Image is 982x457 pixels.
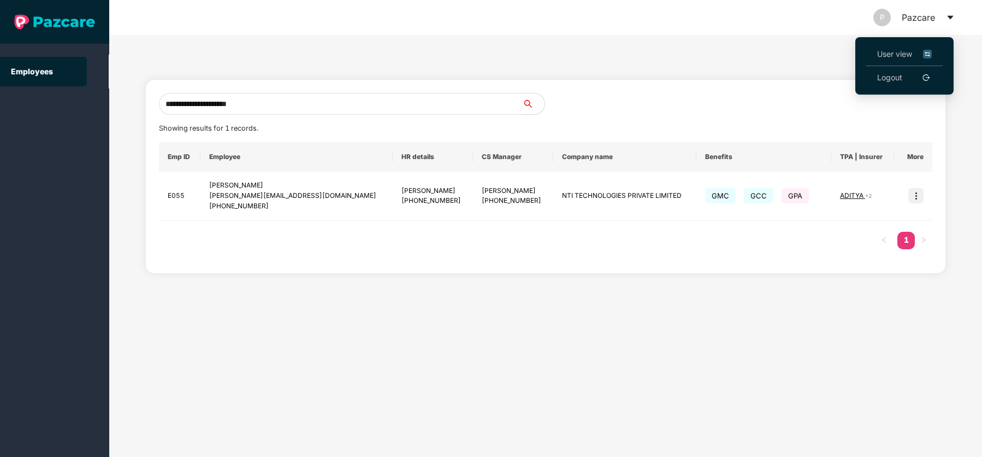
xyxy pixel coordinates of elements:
th: Benefits [696,142,831,172]
div: [PERSON_NAME] [482,186,545,196]
div: [PERSON_NAME][EMAIL_ADDRESS][DOMAIN_NAME] [209,191,384,201]
th: Emp ID [159,142,200,172]
li: Previous Page [875,232,893,249]
span: GCC [744,188,773,203]
th: HR details [393,142,473,172]
span: right [920,237,927,243]
img: svg+xml;base64,PHN2ZyB4bWxucz0iaHR0cDovL3d3dy53My5vcmcvMjAwMC9zdmciIHdpZHRoPSIxNiIgaGVpZ2h0PSIxNi... [923,48,932,60]
a: 1 [897,232,915,248]
span: ADITYA [840,191,865,200]
div: [PHONE_NUMBER] [209,201,384,212]
li: 1 [897,232,915,249]
td: NTI TECHNOLOGIES PRIVATE LIMITED [553,172,696,221]
div: [PHONE_NUMBER] [401,196,464,206]
img: icon [908,188,924,203]
td: E055 [159,172,200,221]
div: [PERSON_NAME] [401,186,464,196]
div: [PERSON_NAME] [209,180,384,191]
a: Logout [877,72,902,84]
span: Showing results for 1 records. [159,124,258,132]
span: GPA [782,188,809,203]
span: left [881,237,888,243]
button: search [522,93,545,115]
th: Employee [200,142,393,172]
button: right [915,232,932,249]
button: left [875,232,893,249]
th: Company name [553,142,696,172]
a: Employees [11,67,53,76]
span: P [880,9,885,26]
span: search [522,99,545,108]
th: TPA | Insurer [831,142,894,172]
li: Next Page [915,232,932,249]
span: User view [877,48,932,60]
span: + 2 [865,192,872,199]
th: CS Manager [473,142,553,172]
span: GMC [705,188,736,203]
div: [PHONE_NUMBER] [482,196,545,206]
th: More [894,142,933,172]
span: caret-down [946,13,955,22]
